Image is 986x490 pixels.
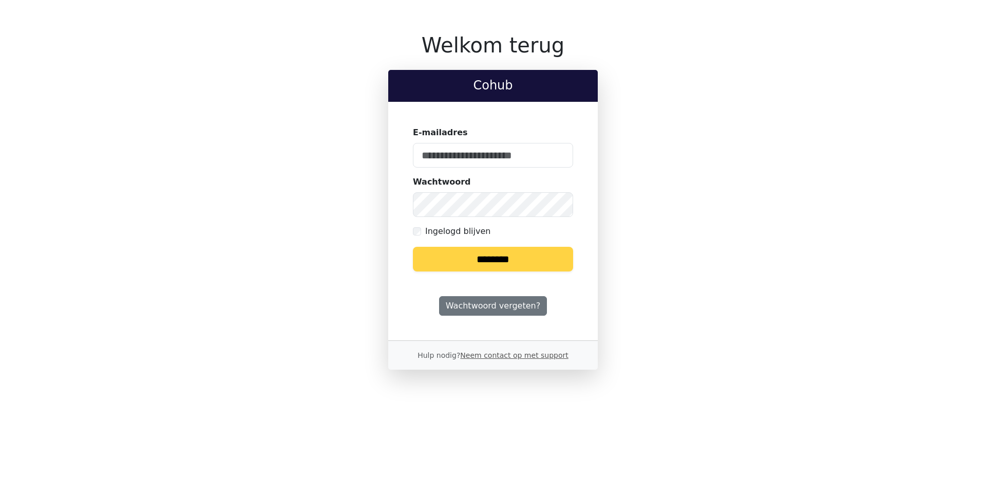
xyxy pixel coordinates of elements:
[413,126,468,139] label: E-mailadres
[388,33,598,58] h1: Welkom terug
[439,296,547,316] a: Wachtwoord vergeten?
[460,351,568,359] a: Neem contact op met support
[396,78,590,93] h2: Cohub
[413,176,471,188] label: Wachtwoord
[425,225,490,238] label: Ingelogd blijven
[418,351,568,359] small: Hulp nodig?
